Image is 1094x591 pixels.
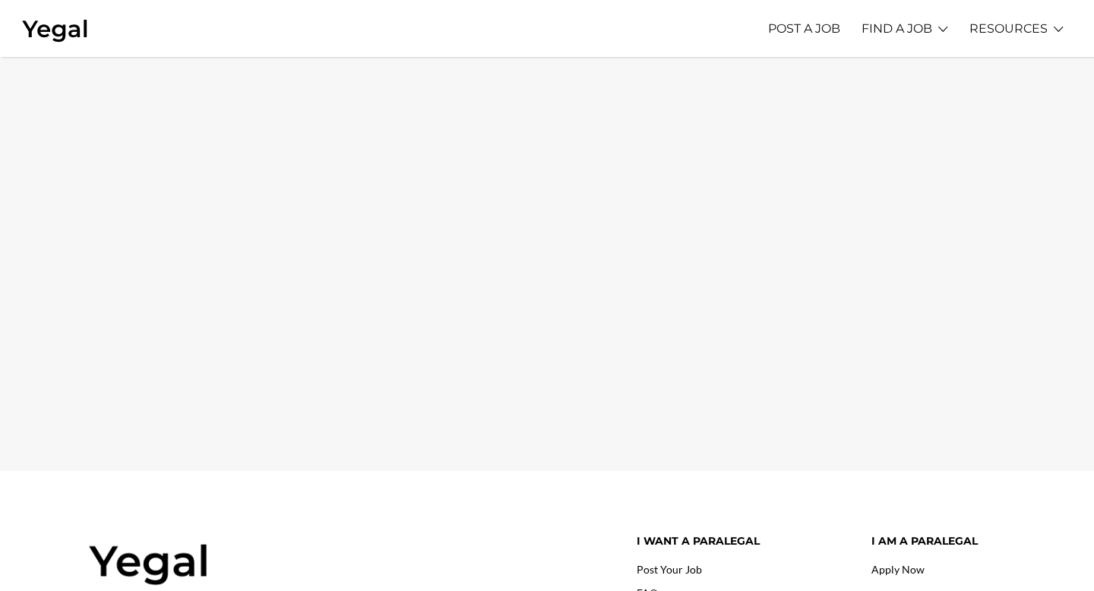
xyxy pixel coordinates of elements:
a: POST A JOB [768,8,840,49]
a: RESOURCES [969,8,1048,49]
h4: I am a paralegal [871,535,1005,548]
h4: I want a paralegal [637,535,849,548]
a: Post Your Job [637,563,702,576]
a: FIND A JOB [862,8,932,49]
a: Apply Now [871,563,925,576]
